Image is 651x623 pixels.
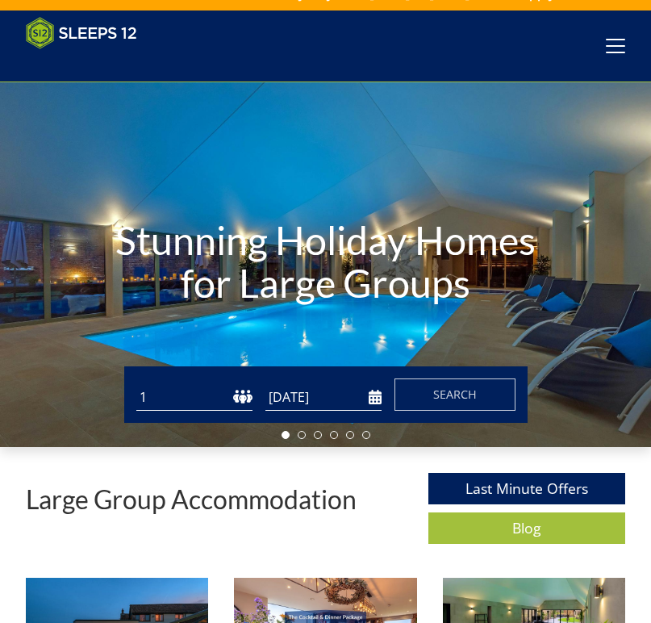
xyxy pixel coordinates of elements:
a: Last Minute Offers [428,473,625,504]
span: Search [433,387,477,402]
p: Large Group Accommodation [26,485,357,513]
img: Sleeps 12 [26,17,137,49]
button: Search [394,378,515,411]
iframe: Customer reviews powered by Trustpilot [18,59,187,73]
h1: Stunning Holiday Homes for Large Groups [98,186,553,337]
input: Arrival Date [265,384,382,411]
a: Blog [428,512,625,544]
